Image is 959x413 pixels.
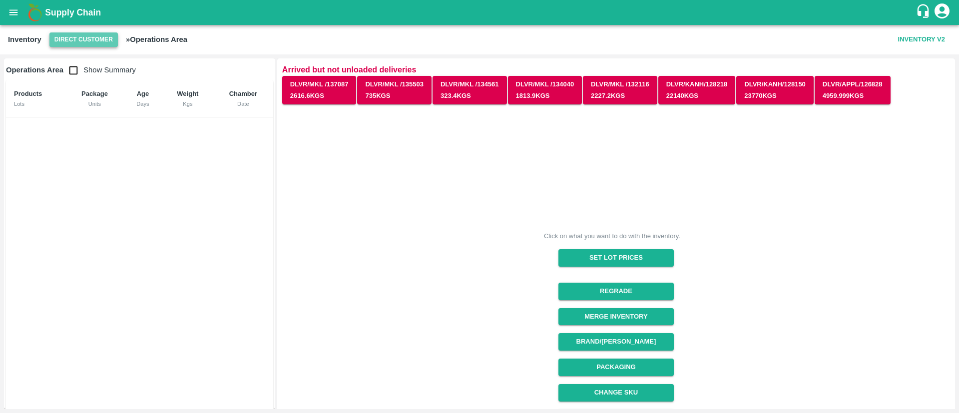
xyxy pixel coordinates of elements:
b: Supply Chain [45,7,101,17]
div: Days [131,99,154,108]
button: DLVR/MKL /135503735Kgs [357,76,432,105]
span: Show Summary [63,66,136,74]
b: Chamber [229,90,257,97]
button: DLVR/MKL /1340401813.9Kgs [508,76,582,105]
b: Age [137,90,149,97]
img: logo [25,2,45,22]
button: Brand/[PERSON_NAME] [558,333,674,351]
b: » Operations Area [126,35,187,43]
button: DLVR/MKL /1370872616.6Kgs [282,76,357,105]
div: Units [74,99,115,108]
div: Date [221,99,265,108]
button: DLVR/MKL /1321162227.2Kgs [583,76,657,105]
button: Set Lot Prices [558,249,674,267]
button: DLVR/MKL /134561323.4Kgs [433,76,507,105]
button: Select DC [49,32,118,47]
div: customer-support [916,3,933,21]
button: DLVR/KANH/12815023770Kgs [736,76,814,105]
button: open drawer [2,1,25,24]
button: Change SKU [558,384,674,402]
div: account of current user [933,2,951,23]
div: Click on what you want to do with the inventory. [544,231,680,241]
b: Package [81,90,108,97]
button: Regrade [558,283,674,300]
div: Kgs [170,99,205,108]
button: Inventory V2 [894,31,949,48]
a: Supply Chain [45,5,916,19]
div: Lots [14,99,58,108]
p: Arrived but not unloaded deliveries [282,63,950,76]
b: Operations Area [6,66,63,74]
button: DLVR/APPL/1268284959.999Kgs [815,76,891,105]
b: Inventory [8,35,41,43]
button: Packaging [558,359,674,376]
b: Products [14,90,42,97]
button: Merge Inventory [558,308,674,326]
b: Weight [177,90,198,97]
button: DLVR/KANH/12821822140Kgs [658,76,736,105]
